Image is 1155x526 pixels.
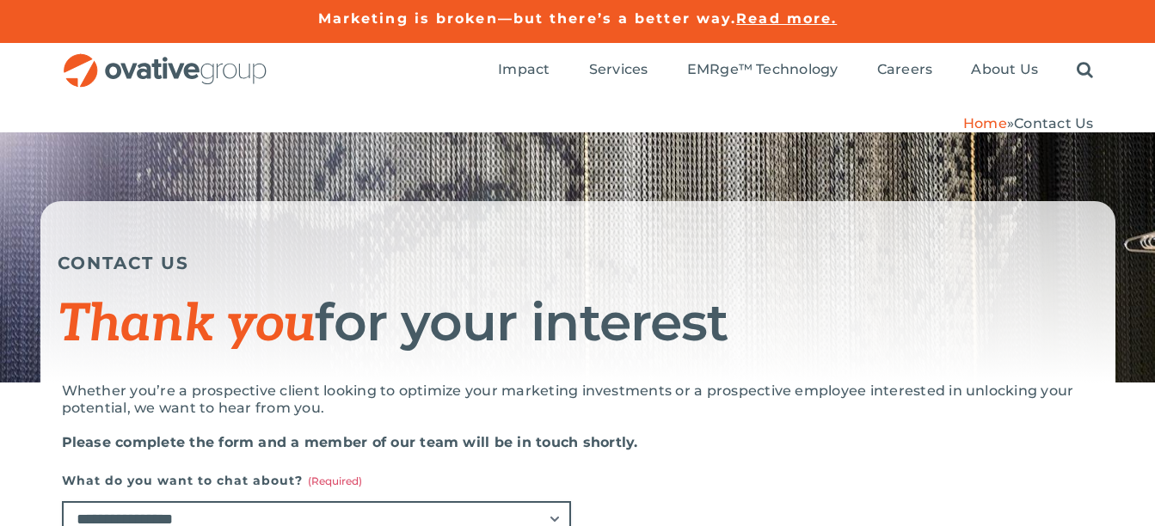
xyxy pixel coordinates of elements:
[58,295,1098,352] h1: for your interest
[58,294,316,356] span: Thank you
[62,434,638,450] strong: Please complete the form and a member of our team will be in touch shortly.
[62,52,268,68] a: OG_Full_horizontal_RGB
[498,61,550,80] a: Impact
[58,253,1098,273] h5: CONTACT US
[1014,115,1093,131] span: Contact Us
[963,115,1094,131] span: »
[736,10,837,27] a: Read more.
[971,61,1038,78] span: About Us
[963,115,1007,131] a: Home
[318,10,737,27] a: Marketing is broken—but there’s a better way.
[971,61,1038,80] a: About Us
[62,468,571,492] label: What do you want to chat about?
[308,474,362,487] span: (Required)
[498,61,550,78] span: Impact
[687,61,839,80] a: EMRge™ Technology
[1077,61,1093,80] a: Search
[687,61,839,78] span: EMRge™ Technology
[877,61,933,78] span: Careers
[877,61,933,80] a: Careers
[62,382,1094,417] p: Whether you’re a prospective client looking to optimize your marketing investments or a prospecti...
[498,43,1093,98] nav: Menu
[589,61,648,78] span: Services
[589,61,648,80] a: Services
